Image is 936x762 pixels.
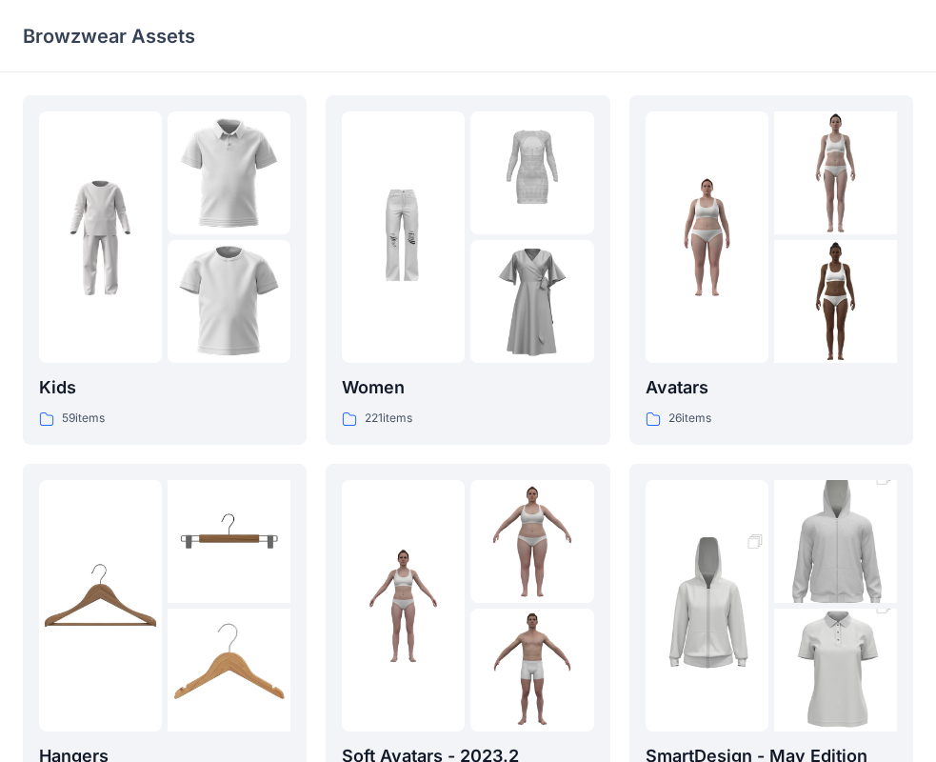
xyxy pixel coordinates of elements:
img: folder 2 [774,111,897,234]
img: folder 2 [774,450,897,634]
p: 59 items [62,409,105,429]
p: Kids [39,374,290,401]
img: folder 1 [646,513,768,698]
img: folder 1 [342,176,465,299]
img: folder 1 [39,544,162,667]
p: Women [342,374,593,401]
img: folder 2 [168,111,290,234]
p: Browzwear Assets [23,23,195,50]
p: 221 items [365,409,412,429]
a: folder 1folder 2folder 3Kids59items [23,95,307,445]
img: folder 3 [470,609,593,732]
a: folder 1folder 2folder 3Avatars26items [629,95,913,445]
img: folder 1 [39,176,162,299]
img: folder 1 [646,176,768,299]
img: folder 2 [168,480,290,603]
a: folder 1folder 2folder 3Women221items [326,95,609,445]
p: 26 items [668,409,711,429]
img: folder 3 [470,240,593,363]
img: folder 2 [470,480,593,603]
p: Avatars [646,374,897,401]
img: folder 3 [774,240,897,363]
img: folder 1 [342,544,465,667]
img: folder 2 [470,111,593,234]
img: folder 3 [168,609,290,732]
img: folder 3 [168,240,290,363]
